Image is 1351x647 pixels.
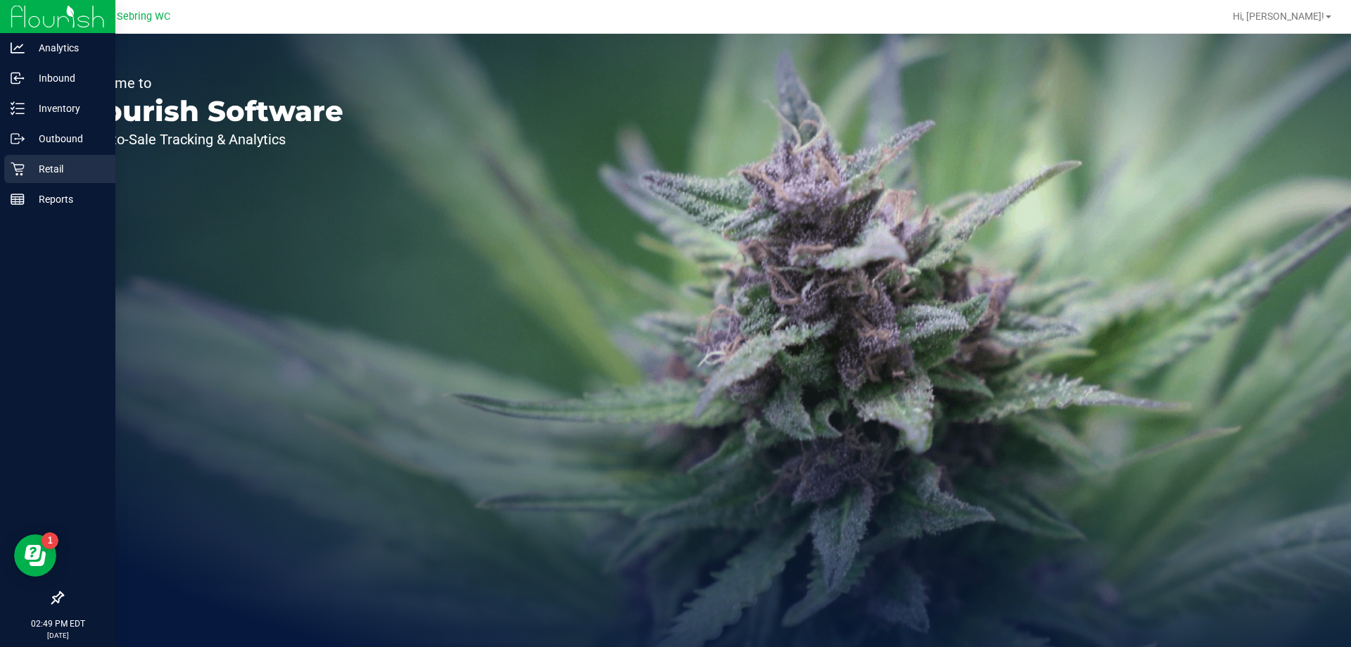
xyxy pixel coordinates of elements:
[25,130,109,147] p: Outbound
[1233,11,1324,22] span: Hi, [PERSON_NAME]!
[25,70,109,87] p: Inbound
[42,532,58,549] iframe: Resource center unread badge
[76,97,343,125] p: Flourish Software
[25,191,109,208] p: Reports
[11,41,25,55] inline-svg: Analytics
[76,132,343,146] p: Seed-to-Sale Tracking & Analytics
[117,11,170,23] span: Sebring WC
[11,162,25,176] inline-svg: Retail
[25,161,109,177] p: Retail
[11,71,25,85] inline-svg: Inbound
[11,101,25,115] inline-svg: Inventory
[25,39,109,56] p: Analytics
[14,534,56,577] iframe: Resource center
[6,630,109,641] p: [DATE]
[6,617,109,630] p: 02:49 PM EDT
[76,76,343,90] p: Welcome to
[11,192,25,206] inline-svg: Reports
[11,132,25,146] inline-svg: Outbound
[25,100,109,117] p: Inventory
